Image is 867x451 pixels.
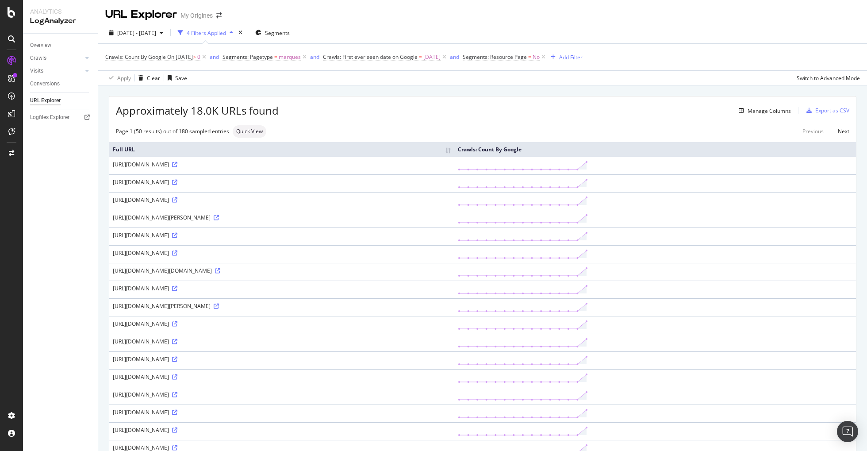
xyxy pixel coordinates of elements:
span: Crawls: First ever seen date on Google [323,53,418,61]
div: Overview [30,41,51,50]
div: [URL][DOMAIN_NAME] [113,285,451,292]
button: Apply [105,71,131,85]
button: and [450,53,459,61]
div: [URL][DOMAIN_NAME] [113,338,451,345]
div: Conversions [30,79,60,89]
div: [URL][DOMAIN_NAME] [113,409,451,416]
div: [URL][DOMAIN_NAME][DOMAIN_NAME] [113,267,451,274]
div: Open Intercom Messenger [837,421,858,442]
span: marques [279,51,301,63]
button: [DATE] - [DATE] [105,26,167,40]
a: Visits [30,66,83,76]
button: Save [164,71,187,85]
span: 0 [197,51,200,63]
button: Switch to Advanced Mode [793,71,860,85]
div: [URL][DOMAIN_NAME][PERSON_NAME] [113,214,451,221]
button: 4 Filters Applied [174,26,237,40]
div: URL Explorer [30,96,61,105]
span: > [193,53,196,61]
div: [URL][DOMAIN_NAME][PERSON_NAME] [113,302,451,310]
a: Crawls [30,54,83,63]
div: Save [175,74,187,82]
a: Logfiles Explorer [30,113,92,122]
button: and [210,53,219,61]
span: = [419,53,422,61]
th: Full URL: activate to sort column ascending [109,142,454,157]
div: Apply [117,74,131,82]
span: [DATE] [423,51,441,63]
div: [URL][DOMAIN_NAME] [113,178,451,186]
a: Overview [30,41,92,50]
div: 4 Filters Applied [187,29,226,37]
span: Segments: Pagetype [223,53,273,61]
button: Add Filter [547,52,583,62]
div: [URL][DOMAIN_NAME] [113,391,451,398]
button: Segments [252,26,293,40]
span: Crawls: Count By Google [105,53,166,61]
button: Manage Columns [735,105,791,116]
div: [URL][DOMAIN_NAME] [113,161,451,168]
span: Approximately 18.0K URLs found [116,103,279,118]
div: LogAnalyzer [30,16,91,26]
span: On [DATE] [167,53,193,61]
button: and [310,53,319,61]
span: No [533,51,540,63]
div: [URL][DOMAIN_NAME] [113,426,451,434]
th: Crawls: Count By Google [454,142,856,157]
div: [URL][DOMAIN_NAME] [113,320,451,328]
a: Conversions [30,79,92,89]
div: [URL][DOMAIN_NAME] [113,231,451,239]
div: [URL][DOMAIN_NAME] [113,355,451,363]
span: Segments: Resource Page [463,53,527,61]
div: Logfiles Explorer [30,113,69,122]
div: URL Explorer [105,7,177,22]
span: = [528,53,531,61]
div: [URL][DOMAIN_NAME] [113,196,451,204]
div: times [237,28,244,37]
div: neutral label [233,125,266,138]
div: Crawls [30,54,46,63]
div: Page 1 (50 results) out of 180 sampled entries [116,127,229,135]
div: arrow-right-arrow-left [216,12,222,19]
div: Visits [30,66,43,76]
div: Analytics [30,7,91,16]
div: Export as CSV [815,107,849,114]
div: Add Filter [559,54,583,61]
div: Manage Columns [748,107,791,115]
div: [URL][DOMAIN_NAME] [113,249,451,257]
div: My Origines [180,11,213,20]
button: Export as CSV [803,104,849,118]
div: Switch to Advanced Mode [797,74,860,82]
div: Clear [147,74,160,82]
span: = [274,53,277,61]
a: Next [831,125,849,138]
a: URL Explorer [30,96,92,105]
button: Clear [135,71,160,85]
div: [URL][DOMAIN_NAME] [113,373,451,381]
span: [DATE] - [DATE] [117,29,156,37]
span: Quick View [236,129,263,134]
span: Segments [265,29,290,37]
